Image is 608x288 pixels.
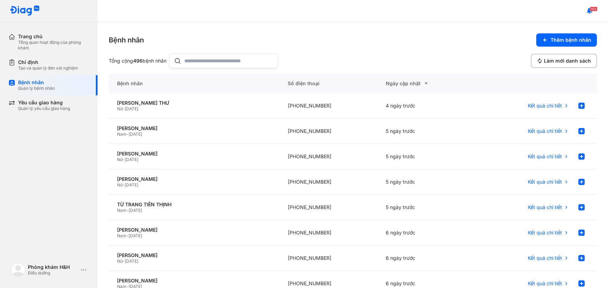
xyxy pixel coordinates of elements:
[528,230,562,236] span: Kết quả chi tiết
[590,7,598,11] span: 103
[117,278,271,284] div: [PERSON_NAME]
[528,103,562,109] span: Kết quả chi tiết
[544,58,591,64] span: Làm mới danh sách
[129,233,142,238] span: [DATE]
[551,37,591,43] span: Thêm bệnh nhân
[123,182,125,187] span: -
[125,258,138,264] span: [DATE]
[109,58,167,64] div: Tổng cộng bệnh nhân
[279,144,377,169] div: [PHONE_NUMBER]
[18,86,55,91] div: Quản lý bệnh nhân
[528,204,562,210] span: Kết quả chi tiết
[377,144,475,169] div: 5 ngày trước
[117,258,123,264] span: Nữ
[126,233,129,238] span: -
[528,179,562,185] span: Kết quả chi tiết
[531,54,597,68] button: Làm mới danh sách
[18,65,78,71] div: Tạo và quản lý đơn xét nghiệm
[18,99,70,106] div: Yêu cầu giao hàng
[28,264,78,270] div: Phòng khám H&H
[18,79,55,86] div: Bệnh nhân
[10,6,40,16] img: logo
[117,176,271,182] div: [PERSON_NAME]
[117,125,271,131] div: [PERSON_NAME]
[117,151,271,157] div: [PERSON_NAME]
[117,106,123,111] span: Nữ
[125,106,138,111] span: [DATE]
[536,33,597,47] button: Thêm bệnh nhân
[11,263,25,277] img: logo
[125,182,138,187] span: [DATE]
[279,220,377,246] div: [PHONE_NUMBER]
[377,246,475,271] div: 6 ngày trước
[377,169,475,195] div: 5 ngày trước
[28,270,78,276] div: Điều dưỡng
[123,106,125,111] span: -
[279,119,377,144] div: [PHONE_NUMBER]
[377,93,475,119] div: 4 ngày trước
[126,208,129,213] span: -
[279,169,377,195] div: [PHONE_NUMBER]
[279,93,377,119] div: [PHONE_NUMBER]
[117,157,123,162] span: Nữ
[117,201,271,208] div: TỪ TRANG TIẾN THỊNH
[123,258,125,264] span: -
[279,246,377,271] div: [PHONE_NUMBER]
[18,40,89,51] div: Tổng quan hoạt động của phòng khám
[117,131,126,137] span: Nam
[18,106,70,111] div: Quản lý yêu cầu giao hàng
[117,182,123,187] span: Nữ
[117,208,126,213] span: Nam
[528,280,562,287] span: Kết quả chi tiết
[129,208,142,213] span: [DATE]
[117,227,271,233] div: [PERSON_NAME]
[377,220,475,246] div: 6 ngày trước
[528,255,562,261] span: Kết quả chi tiết
[123,157,125,162] span: -
[117,233,126,238] span: Nam
[117,100,271,106] div: [PERSON_NAME] THƯ
[279,74,377,93] div: Số điện thoại
[126,131,129,137] span: -
[528,128,562,134] span: Kết quả chi tiết
[125,157,138,162] span: [DATE]
[377,119,475,144] div: 5 ngày trước
[386,79,467,88] div: Ngày cập nhật
[18,59,78,65] div: Chỉ định
[109,74,279,93] div: Bệnh nhân
[129,131,142,137] span: [DATE]
[528,153,562,160] span: Kết quả chi tiết
[117,252,271,258] div: [PERSON_NAME]
[377,195,475,220] div: 5 ngày trước
[133,58,143,64] span: 496
[279,195,377,220] div: [PHONE_NUMBER]
[18,33,89,40] div: Trang chủ
[109,35,144,45] div: Bệnh nhân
